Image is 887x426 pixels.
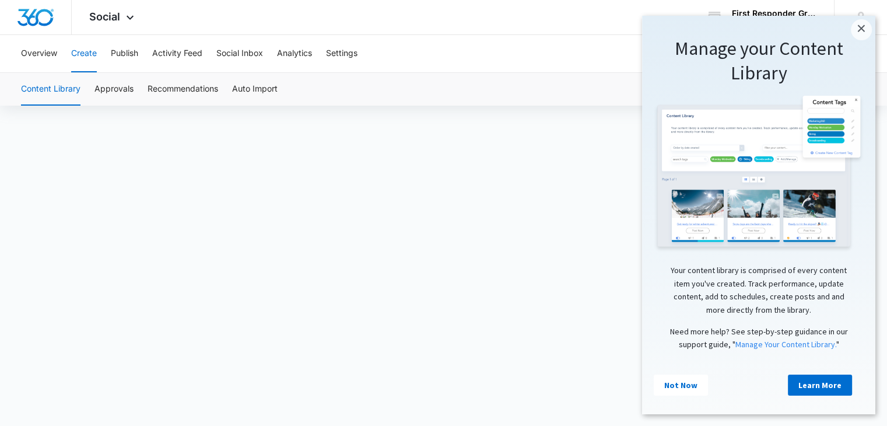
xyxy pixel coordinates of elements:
button: Overview [21,35,57,72]
button: Approvals [94,73,134,106]
p: Need more help? See step-by-step guidance in our support guide, " " [12,309,222,336]
a: Manage Your Content Library. [93,323,194,334]
button: Create [71,35,97,72]
button: Settings [326,35,357,72]
span: Social [89,11,120,23]
button: Content Library [21,73,80,106]
button: Activity Feed [152,35,202,72]
button: Recommendations [148,73,218,106]
a: Learn More [146,359,210,380]
a: Close modal [209,4,230,25]
h1: Manage your Content Library [12,21,222,69]
a: Not Now [12,359,66,380]
button: Social Inbox [216,35,263,72]
button: Publish [111,35,138,72]
p: Your content library is comprised of every content item you've created. Track performance, update... [12,248,222,301]
button: Analytics [277,35,312,72]
div: account name [732,9,817,18]
button: Auto Import [232,73,278,106]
